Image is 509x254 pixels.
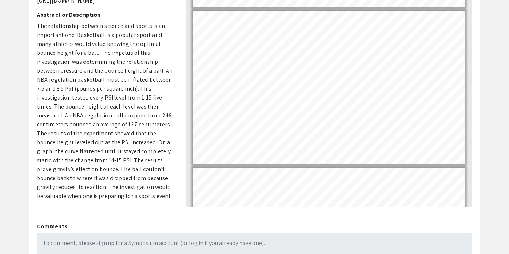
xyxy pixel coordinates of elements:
h2: Comments [37,223,472,230]
h2: Abstract or Description [37,11,174,18]
iframe: Chat [6,220,32,248]
p: The relationship between science and sports is an important one. Basketball is a popular sport an... [37,22,174,201]
div: Page 6 [190,7,468,167]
